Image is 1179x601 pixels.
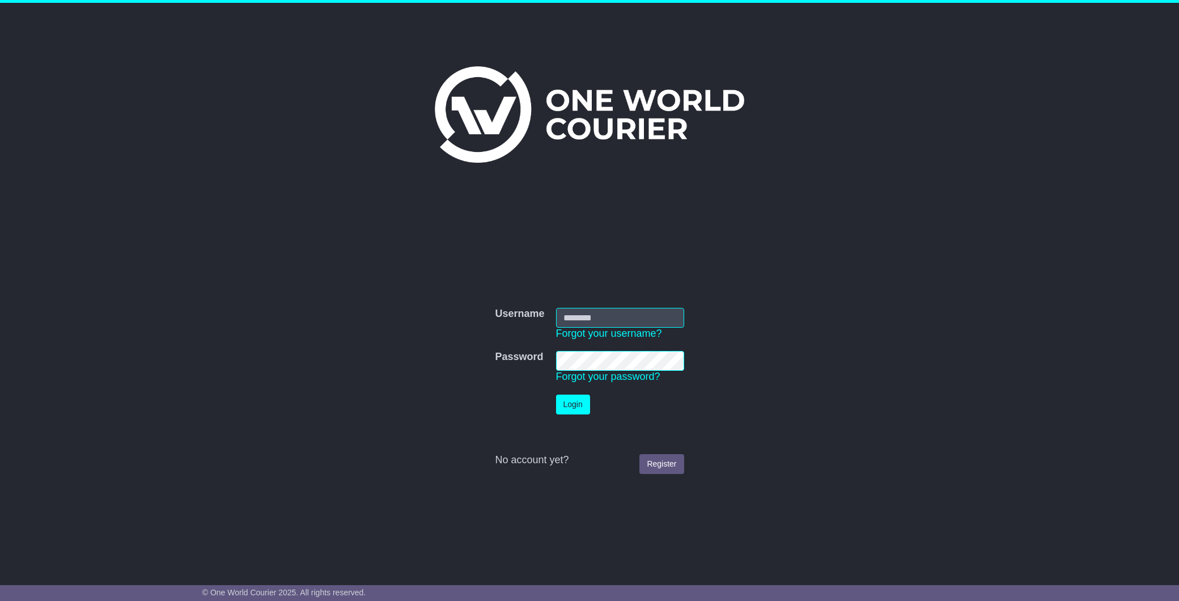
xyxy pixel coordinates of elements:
[495,308,544,320] label: Username
[556,395,590,414] button: Login
[556,371,660,382] a: Forgot your password?
[495,454,684,467] div: No account yet?
[202,588,366,597] span: © One World Courier 2025. All rights reserved.
[435,66,744,163] img: One World
[639,454,684,474] a: Register
[495,351,543,363] label: Password
[556,328,662,339] a: Forgot your username?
